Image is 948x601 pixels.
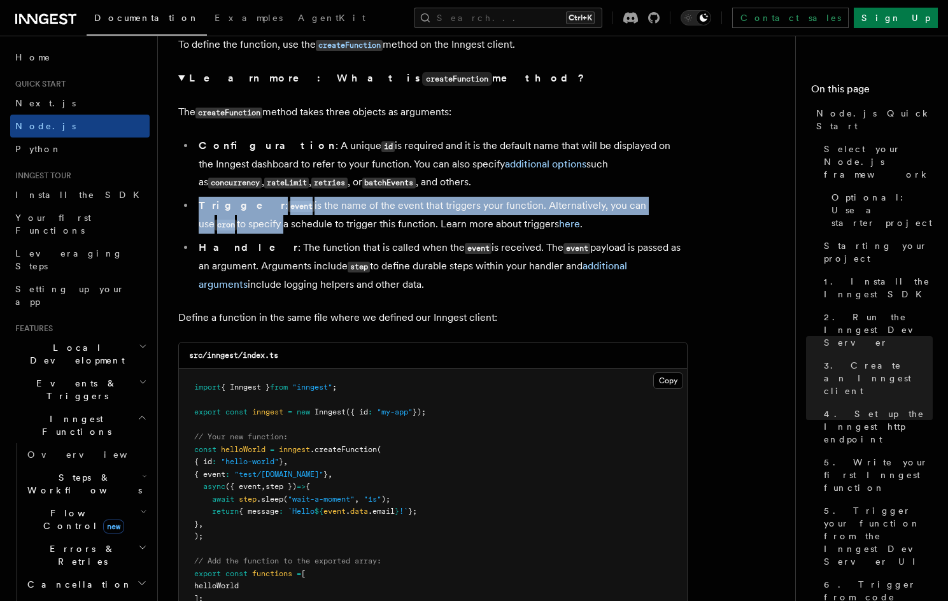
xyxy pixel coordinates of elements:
[288,201,315,212] code: event
[328,470,332,479] span: ,
[10,341,139,367] span: Local Development
[270,445,274,454] span: =
[195,197,688,234] li: : is the name of the event that triggers your function. Alternatively, you can use to specify a s...
[332,383,337,392] span: ;
[559,218,580,230] a: here
[377,445,381,454] span: (
[94,13,199,23] span: Documentation
[395,507,399,516] span: }
[563,243,590,254] code: event
[824,311,933,349] span: 2. Run the Inngest Dev Server
[283,457,288,466] span: ,
[301,569,306,578] span: [
[819,402,933,451] a: 4. Set up the Inngest http endpoint
[824,143,933,181] span: Select your Node.js framework
[10,79,66,89] span: Quick start
[225,407,248,416] span: const
[194,569,221,578] span: export
[283,495,288,504] span: (
[566,11,595,24] kbd: Ctrl+K
[819,451,933,499] a: 5. Write your first Inngest function
[15,213,91,236] span: Your first Functions
[355,495,359,504] span: ,
[195,239,688,293] li: : The function that is called when the is received. The payload is passed as an argument. Argumen...
[348,262,370,272] code: step
[265,482,297,491] span: step })
[195,137,688,192] li: : A unique is required and it is the default name that will be displayed on the Inngest dashboard...
[681,10,711,25] button: Toggle dark mode
[819,306,933,354] a: 2. Run the Inngest Dev Server
[362,178,416,188] code: batchEvents
[22,537,150,573] button: Errors & Retries
[15,190,147,200] span: Install the SDK
[819,234,933,270] a: Starting your project
[225,482,261,491] span: ({ event
[323,470,328,479] span: }
[824,456,933,494] span: 5. Write your first Inngest function
[824,359,933,397] span: 3. Create an Inngest client
[10,372,150,407] button: Events & Triggers
[465,243,492,254] code: event
[203,482,225,491] span: async
[234,470,323,479] span: "test/[DOMAIN_NAME]"
[103,520,124,534] span: new
[377,407,413,416] span: "my-app"
[215,13,283,23] span: Examples
[15,51,51,64] span: Home
[178,69,688,88] summary: Learn more: What iscreateFunctionmethod?
[10,183,150,206] a: Install the SDK
[350,507,368,516] span: data
[10,278,150,313] a: Setting up your app
[194,432,288,441] span: // Your new function:
[819,499,933,573] a: 5. Trigger your function from the Inngest Dev Server UI
[215,220,237,230] code: cron
[288,507,315,516] span: `Hello
[399,507,408,516] span: !`
[207,4,290,34] a: Examples
[414,8,602,28] button: Search...Ctrl+K
[346,507,350,516] span: .
[824,275,933,300] span: 1. Install the Inngest SDK
[826,186,933,234] a: Optional: Use a starter project
[27,449,159,460] span: Overview
[408,507,417,516] span: };
[831,191,933,229] span: Optional: Use a starter project
[290,4,373,34] a: AgentKit
[199,520,203,528] span: ,
[178,36,688,54] p: To define the function, use the method on the Inngest client.
[22,507,140,532] span: Flow Control
[22,578,132,591] span: Cancellation
[22,542,138,568] span: Errors & Retries
[297,407,310,416] span: new
[368,407,372,416] span: :
[854,8,938,28] a: Sign Up
[22,466,150,502] button: Steps & Workflows
[10,115,150,138] a: Node.js
[22,502,150,537] button: Flow Controlnew
[811,81,933,102] h4: On this page
[189,351,278,360] code: src/inngest/index.ts
[252,407,283,416] span: inngest
[316,38,383,50] a: createFunction
[178,103,688,122] p: The method takes three objects as arguments:
[315,407,346,416] span: Inngest
[195,108,262,118] code: createFunction
[194,383,221,392] span: import
[824,407,933,446] span: 4. Set up the Inngest http endpoint
[15,248,123,271] span: Leveraging Steps
[194,532,203,541] span: );
[364,495,381,504] span: "1s"
[10,92,150,115] a: Next.js
[208,178,262,188] code: concurrency
[816,107,933,132] span: Node.js Quick Start
[221,445,265,454] span: helloWorld
[239,507,279,516] span: { message
[194,470,225,479] span: { event
[264,178,309,188] code: rateLimit
[10,413,138,438] span: Inngest Functions
[315,507,323,516] span: ${
[212,507,239,516] span: return
[194,445,216,454] span: const
[212,457,216,466] span: :
[381,495,390,504] span: );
